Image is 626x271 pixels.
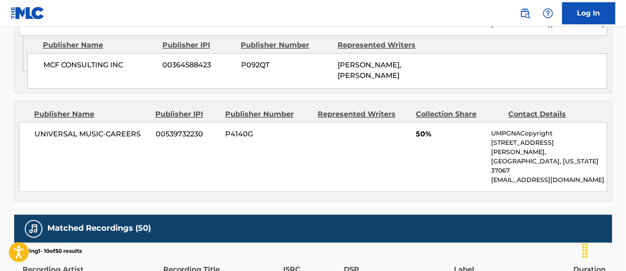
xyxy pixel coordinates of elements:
[491,129,607,139] p: UMPGNACopyright
[520,8,530,19] img: search
[241,60,331,71] span: P092QT
[416,129,484,140] span: 50%
[582,228,626,271] iframe: Chat Widget
[43,40,156,51] div: Publisher Name
[11,7,45,19] img: MLC Logo
[338,40,428,51] div: Represented Writers
[35,129,150,140] span: UNIVERSAL MUSIC-CAREERS
[562,2,615,24] a: Log In
[225,129,311,140] span: P4140G
[162,40,234,51] div: Publisher IPI
[539,4,557,22] div: Help
[225,109,311,120] div: Publisher Number
[509,109,595,120] div: Contact Details
[318,109,409,120] div: Represented Writers
[491,176,607,185] p: [EMAIL_ADDRESS][DOMAIN_NAME]
[516,4,534,22] a: Public Search
[48,224,151,234] h5: Matched Recordings (50)
[491,139,607,157] p: [STREET_ADDRESS][PERSON_NAME],
[28,224,39,234] img: Matched Recordings
[578,237,592,264] div: Drag
[491,157,607,176] p: [GEOGRAPHIC_DATA], [US_STATE] 37067
[338,61,402,80] span: [PERSON_NAME], [PERSON_NAME]
[43,60,156,71] span: MCF CONSULTING INC
[416,109,502,120] div: Collection Share
[156,109,219,120] div: Publisher IPI
[35,109,149,120] div: Publisher Name
[14,248,82,256] p: Showing 1 - 10 of 50 results
[241,40,331,51] div: Publisher Number
[163,60,234,71] span: 00364588423
[543,8,553,19] img: help
[156,129,219,140] span: 00539732230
